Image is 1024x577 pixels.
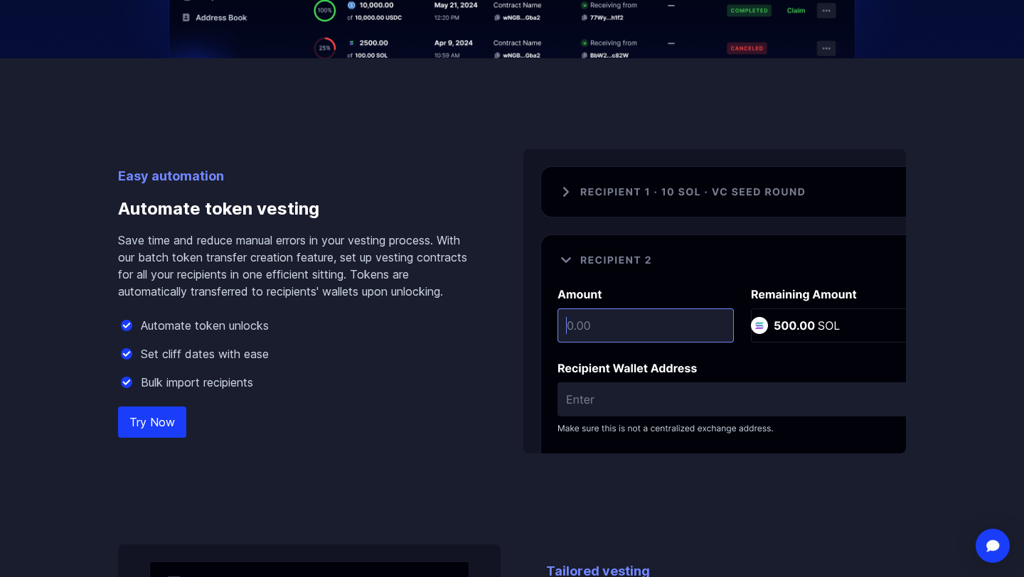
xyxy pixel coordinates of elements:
[118,186,478,232] h3: Automate token vesting
[976,529,1010,563] div: Open Intercom Messenger
[141,374,253,391] p: Bulk import recipients
[141,317,269,334] p: Automate token unlocks
[118,406,186,438] a: Try Now
[141,345,269,362] p: Set cliff dates with ease
[118,166,478,186] p: Easy automation
[523,149,906,453] img: Automate token vesting
[118,232,478,300] p: Save time and reduce manual errors in your vesting process. With our batch token transfer creatio...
